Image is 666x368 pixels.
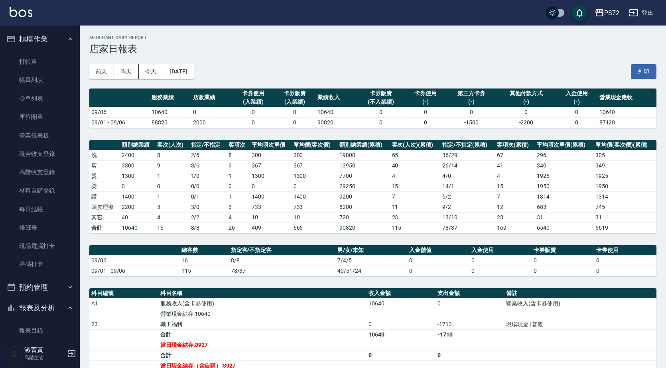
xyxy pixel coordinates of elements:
div: (不入業績) [359,98,403,106]
td: 0 [357,107,405,117]
th: 卡券販賣 [532,245,594,256]
td: 0 [227,181,250,191]
td: 3 [155,202,189,212]
td: 733 [250,202,292,212]
td: 10640 [366,298,435,309]
a: 排班表 [3,218,77,237]
td: 0 [435,350,504,360]
td: 1400 [120,191,155,202]
td: 現場現金 | 普渡 [504,319,656,329]
td: 13950 [337,160,390,171]
td: 0 [120,181,155,191]
td: 88820 [150,117,191,128]
td: 78/37 [229,266,335,276]
td: 665 [292,222,338,233]
td: 23 [390,212,441,222]
div: (-) [558,98,595,106]
a: 每日結帳 [3,200,77,218]
td: 合計 [89,222,120,233]
table: a dense table [89,89,656,128]
td: 0 [556,107,597,117]
td: 0 [357,117,405,128]
td: -1500 [446,117,497,128]
td: 40 [120,212,155,222]
td: 0 [446,107,497,117]
td: 169 [495,222,535,233]
a: 掛單列表 [3,89,77,108]
td: 1 [227,171,250,181]
th: 平均項次單價 [250,140,292,150]
td: 29250 [337,181,390,191]
td: 13 / 10 [440,212,495,222]
td: A1 [89,298,158,309]
button: 預約管理 [3,277,77,298]
td: 6540 [535,222,593,233]
th: 指定/不指定 [189,140,227,150]
td: 1950 [593,181,656,191]
td: 1950 [535,181,593,191]
td: 41 [495,160,535,171]
button: PS72 [591,5,623,21]
a: 現場電腦打卡 [3,237,77,255]
td: 09/06 [89,107,150,117]
a: 營業儀表板 [3,126,77,145]
td: 10640 [366,329,435,340]
th: 入金使用 [469,245,532,256]
td: 0 [366,350,435,360]
td: 300 [292,150,338,160]
td: 745 [593,202,656,212]
th: 店販業績 [191,89,233,107]
td: 40/51/24 [335,266,407,276]
td: 1 / 0 [189,171,227,181]
td: 10640 [150,107,191,117]
td: 19800 [337,150,390,160]
td: 0 [274,117,315,128]
td: 營業收入(含卡券使用) [504,298,656,309]
a: 打帳單 [3,53,77,71]
th: 支出金額 [435,288,504,299]
td: 0 [594,266,656,276]
td: 1300 [292,171,338,181]
a: 材料自購登錄 [3,181,77,200]
td: 3 / 0 [189,202,227,212]
td: 護 [89,191,120,202]
a: 報表目錄 [3,321,77,340]
td: 40 [390,160,441,171]
th: 服務業績 [150,89,191,107]
td: 3 [227,202,250,212]
td: 0 [435,298,504,309]
td: 0 [497,107,556,117]
img: Logo [10,7,32,17]
td: 1 [155,171,189,181]
td: 09/01 - 09/06 [89,266,179,276]
td: 0 [594,255,656,266]
div: (入業績) [234,98,272,106]
td: 2 / 2 [189,212,227,222]
td: 115 [390,222,441,233]
td: 職工福利 [158,319,367,329]
td: 0 [274,107,315,117]
td: 剪 [89,160,120,171]
td: 其它 [89,212,120,222]
td: 3 / 6 [189,160,227,171]
td: 0 [292,181,338,191]
td: 16 [155,222,189,233]
a: 座位開單 [3,108,77,126]
td: 染 [89,181,120,191]
td: 0 [407,266,469,276]
td: 1300 [250,171,292,181]
td: 10 [292,212,338,222]
td: 367 [250,160,292,171]
td: 1300 [120,171,155,181]
td: 0 [405,117,446,128]
td: 409 [250,222,292,233]
td: 頭皮理療 [89,202,120,212]
td: 1400 [292,191,338,202]
td: 4 [495,171,535,181]
td: 349 [593,160,656,171]
td: 合計 [158,350,367,360]
th: 客項次 [227,140,250,150]
th: 科目編號 [89,288,158,299]
td: 10640 [597,107,656,117]
a: 帳單列表 [3,71,77,89]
